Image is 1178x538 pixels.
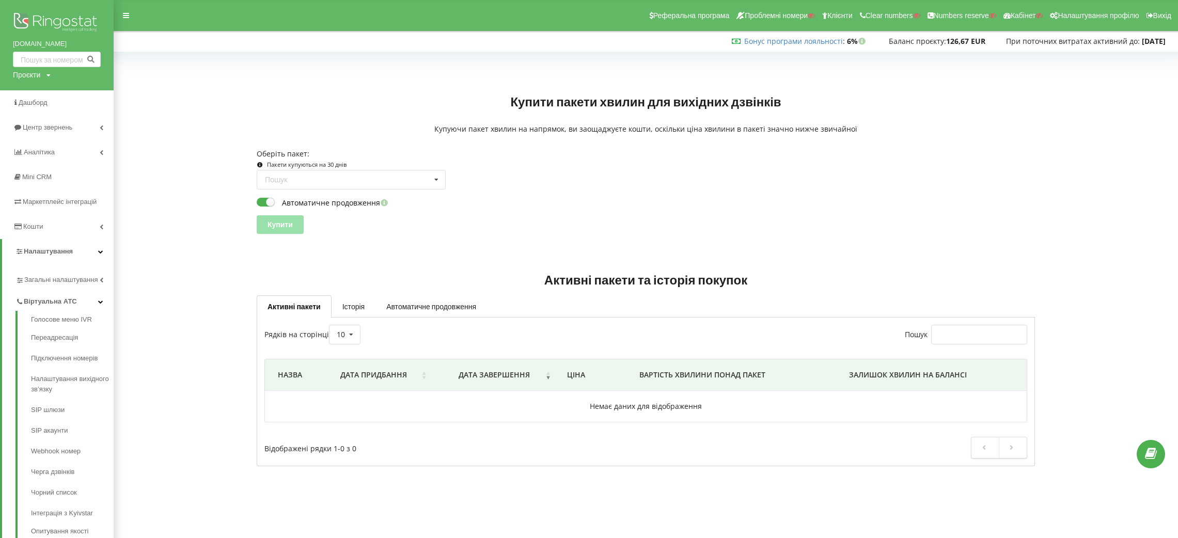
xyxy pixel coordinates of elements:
div: Проєкти [13,70,40,80]
span: Аналiтика [24,148,55,156]
span: Вихід [1153,11,1171,20]
p: Купуючи пакет хвилин на напрямок, ви заощаджуєте кошти, оскільки ціна хвилини в пакеті значно ниж... [257,124,1035,134]
span: Загальні налаштування [24,275,98,285]
input: Пошук за номером [13,52,101,67]
a: Віртуальна АТС [15,289,114,311]
a: [DOMAIN_NAME] [13,39,101,49]
div: Пошук [265,176,288,183]
span: Mini CRM [22,173,52,181]
a: Переадресація [31,327,114,348]
i: Увімкніть цю опцію, щоб автоматично продовжувати дію пакету в день її завершення. Кошти на продов... [380,199,389,206]
a: Чорний список [31,482,114,503]
th: Дата завершення: activate to sort column ascending [432,359,556,391]
span: Налаштування профілю [1058,11,1139,20]
span: Дашборд [19,99,48,106]
span: Клієнти [827,11,853,20]
strong: [DATE] [1142,36,1166,46]
div: Відображені рядки 1-0 з 0 [264,437,590,454]
span: Numbers reserve [934,11,989,20]
span: Проблемні номери [745,11,808,20]
th: Дата придбання: activate to sort column ascending [315,359,432,391]
a: Підключення номерів [31,348,114,369]
img: Ringostat logo [13,10,101,36]
span: Віртуальна АТС [24,296,77,307]
th: Назва [265,359,315,391]
a: SIP шлюзи [31,400,114,420]
form: Оберіть пакет: [257,149,1035,233]
label: Автоматичне продовження [257,197,390,208]
a: Webhook номер [31,441,114,462]
span: Центр звернень [23,123,72,131]
a: Налаштування вихідного зв’язку [31,369,114,400]
a: SIP акаунти [31,420,114,441]
th: Вартість хвилини понад пакет [596,359,809,391]
span: Реферальна програма [653,11,730,20]
span: Кошти [23,223,43,230]
a: Черга дзвінків [31,462,114,482]
strong: 6% [847,36,868,46]
a: Автоматичне продовження [375,295,487,317]
a: Бонус програми лояльності [744,36,843,46]
h2: Активні пакети та історія покупок [257,272,1035,288]
span: Баланс проєкту: [889,36,946,46]
a: Налаштування [2,239,114,264]
a: Інтеграція з Kyivstar [31,503,114,524]
label: Пошук [905,329,1027,339]
th: Ціна [556,359,596,391]
span: Кабінет [1011,11,1036,20]
span: Налаштування [24,247,73,255]
h2: Купити пакети хвилин для вихідних дзвінків [510,94,781,110]
strong: 126,67 EUR [946,36,985,46]
small: Пакети купуються на 30 днів [267,161,347,168]
span: Clear numbers [866,11,913,20]
span: : [744,36,845,46]
a: Історія [332,295,375,317]
div: 10 [337,331,345,338]
span: При поточних витратах активний до: [1006,36,1140,46]
span: Маркетплейс інтеграцій [23,198,97,205]
td: Немає даних для відображення [265,391,1027,422]
a: Активні пакети [257,295,332,318]
th: Залишок хвилин на балансі [809,359,1008,391]
input: Пошук [931,325,1027,344]
label: Рядків на сторінці [264,329,360,339]
a: Загальні налаштування [15,267,114,289]
a: Голосове меню IVR [31,314,114,327]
